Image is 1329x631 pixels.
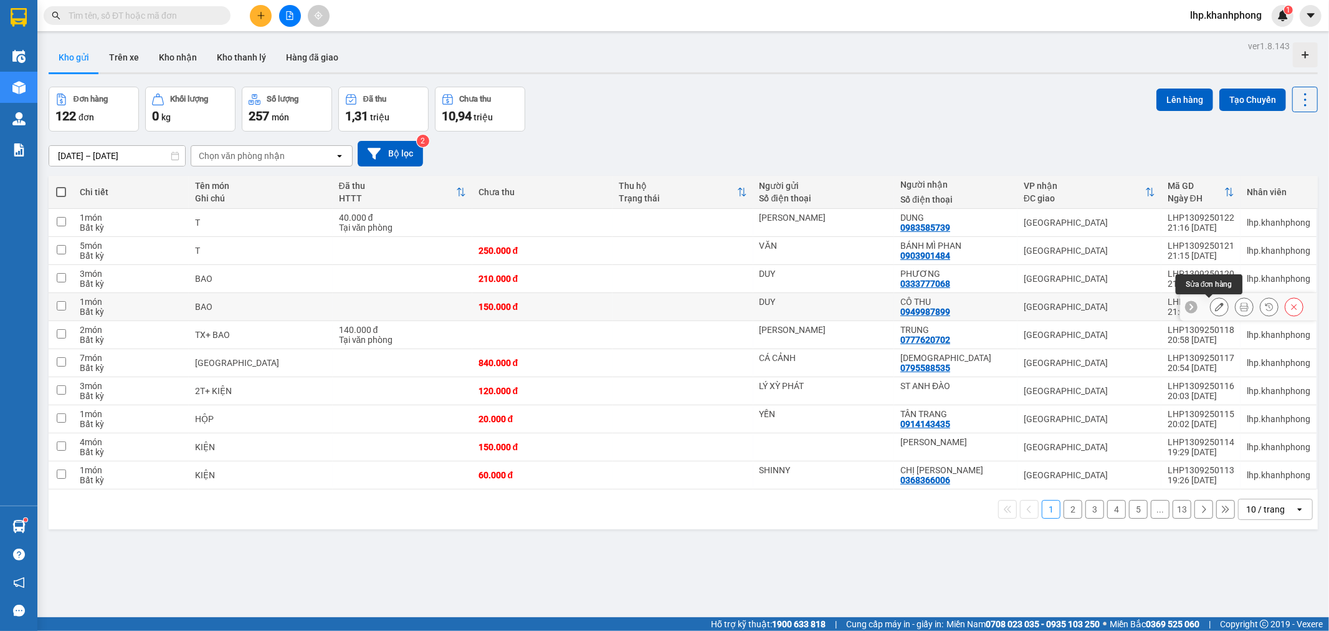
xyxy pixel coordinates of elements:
div: Bất kỳ [80,307,183,317]
span: 10,94 [442,108,472,123]
div: lhp.khanhphong [1247,386,1310,396]
div: 0777620702 [900,335,950,345]
div: PHƯƠNG [900,269,1011,279]
span: notification [13,577,25,589]
div: SHINNY [760,465,888,475]
div: Bất kỳ [80,419,183,429]
span: Miền Nam [946,617,1100,631]
div: [GEOGRAPHIC_DATA] [1024,414,1155,424]
div: 1 món [80,409,183,419]
div: 3 món [80,381,183,391]
div: 250.000 đ [479,246,606,256]
div: LHP1309250118 [1168,325,1234,335]
div: LHP1309250120 [1168,269,1234,279]
button: Số lượng257món [242,87,332,132]
img: solution-icon [12,143,26,157]
th: Toggle SortBy [1017,176,1161,209]
div: 21:15 [DATE] [1168,251,1234,261]
sup: 1 [1284,6,1293,14]
button: Kho gửi [49,42,99,72]
span: 1,31 [345,108,368,123]
svg: open [1295,504,1305,514]
div: Tên món [195,181,326,191]
div: 0983585739 [900,223,950,233]
div: TRUNG [900,325,1011,335]
button: Bộ lọc [358,141,423,166]
div: 2 món [80,325,183,335]
div: [GEOGRAPHIC_DATA] [1024,470,1155,480]
div: ST ANH ĐÀO [900,381,1011,391]
div: Tại văn phòng [339,335,466,345]
div: 40.000 đ [339,213,466,223]
span: 122 [55,108,76,123]
div: TX+ BAO [195,330,326,340]
div: Chọn văn phòng nhận [199,150,285,162]
div: 1 món [80,213,183,223]
div: LHP1309250114 [1168,437,1234,447]
div: HỒNG PHƯƠNG [900,437,1011,447]
div: DUY [760,297,888,307]
span: search [52,11,60,20]
img: warehouse-icon [12,50,26,63]
div: 150.000 đ [479,302,606,312]
div: LHP1309250116 [1168,381,1234,391]
div: LHP1309250119 [1168,297,1234,307]
sup: 2 [417,135,429,147]
button: aim [308,5,330,27]
button: file-add [279,5,301,27]
div: [GEOGRAPHIC_DATA] [1024,358,1155,368]
div: Tại văn phòng [339,223,466,233]
button: 2 [1064,500,1082,519]
div: KIỆN [195,442,326,452]
div: 21:07 [DATE] [1168,279,1234,289]
div: [GEOGRAPHIC_DATA] [1024,442,1155,452]
button: 13 [1173,500,1191,519]
div: [GEOGRAPHIC_DATA] [1024,302,1155,312]
img: warehouse-icon [12,81,26,94]
div: LHP1309250121 [1168,241,1234,251]
div: Bất kỳ [80,335,183,345]
div: LHP1309250115 [1168,409,1234,419]
div: 0795588535 [900,363,950,373]
div: Chưa thu [479,187,606,197]
button: Kho nhận [149,42,207,72]
div: Bất kỳ [80,363,183,373]
svg: open [335,151,345,161]
div: LHP1309250122 [1168,213,1234,223]
button: Đơn hàng122đơn [49,87,139,132]
strong: 0369 525 060 [1146,619,1199,629]
div: CÔ THU [900,297,1011,307]
div: 1 món [80,465,183,475]
button: 1 [1042,500,1060,519]
div: Sửa đơn hàng [1176,274,1242,294]
div: [GEOGRAPHIC_DATA] [1024,330,1155,340]
div: lhp.khanhphong [1247,218,1310,228]
div: LHP1309250113 [1168,465,1234,475]
div: ver 1.8.143 [1248,39,1290,53]
img: logo-vxr [11,8,27,27]
div: 5 món [80,241,183,251]
div: Thu hộ [619,181,736,191]
span: Hỗ trợ kỹ thuật: [711,617,826,631]
div: lhp.khanhphong [1247,470,1310,480]
div: Bất kỳ [80,391,183,401]
button: caret-down [1300,5,1322,27]
span: món [272,112,289,122]
div: KIỆN [195,470,326,480]
div: Ngày ĐH [1168,193,1224,203]
button: 5 [1129,500,1148,519]
span: ⚪️ [1103,622,1107,627]
div: T [195,218,326,228]
button: ... [1151,500,1169,519]
div: Số điện thoại [900,195,1011,205]
img: logo.jpg [135,16,165,46]
div: Khối lượng [170,95,208,104]
div: 140.000 đ [339,325,466,335]
input: Select a date range. [49,146,185,166]
div: 4 món [80,437,183,447]
div: 19:26 [DATE] [1168,475,1234,485]
div: 0914143435 [900,419,950,429]
div: LHP1309250117 [1168,353,1234,363]
strong: 1900 633 818 [772,619,826,629]
div: T [195,246,326,256]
